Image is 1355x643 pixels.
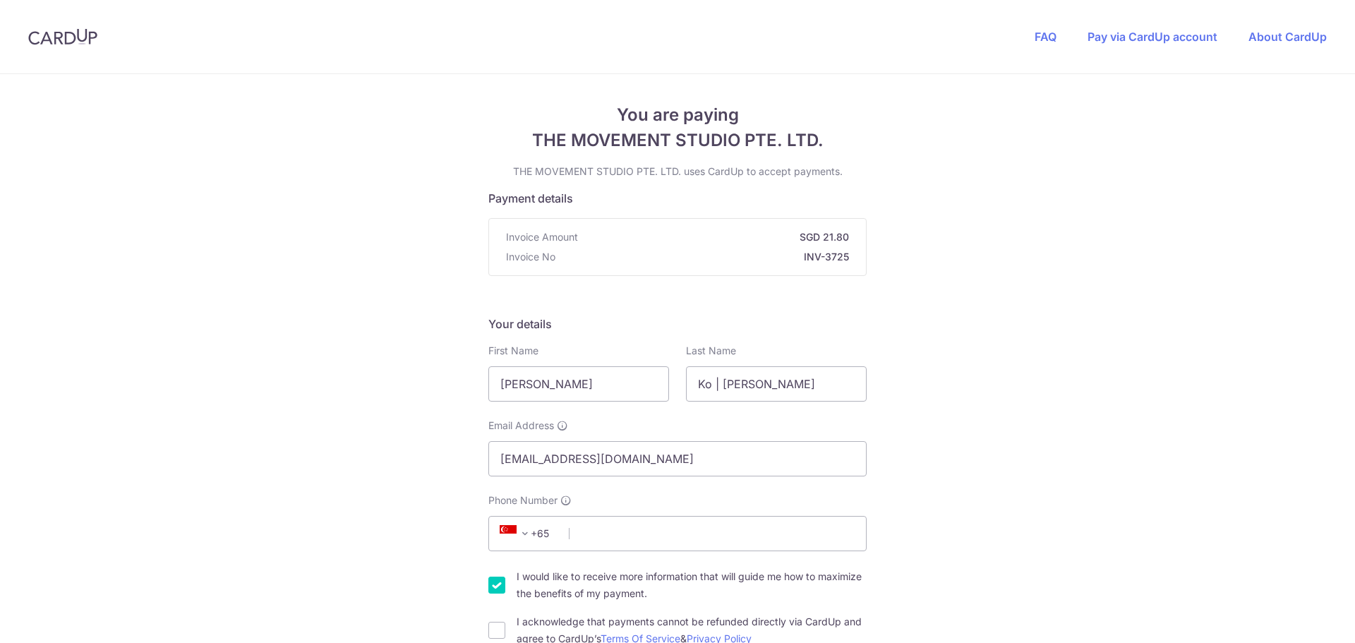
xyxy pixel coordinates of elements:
span: Phone Number [488,493,558,507]
span: +65 [500,525,534,542]
h5: Your details [488,316,867,332]
span: You are paying [488,102,867,128]
a: Pay via CardUp account [1088,30,1217,44]
span: THE MOVEMENT STUDIO PTE. LTD. [488,128,867,153]
a: FAQ [1035,30,1056,44]
strong: INV-3725 [561,250,849,264]
a: About CardUp [1248,30,1327,44]
label: First Name [488,344,538,358]
strong: SGD 21.80 [584,230,849,244]
input: Email address [488,441,867,476]
span: +65 [495,525,559,542]
h5: Payment details [488,190,867,207]
input: Last name [686,366,867,402]
label: Last Name [686,344,736,358]
img: CardUp [28,28,97,45]
span: Invoice No [506,250,555,264]
label: I would like to receive more information that will guide me how to maximize the benefits of my pa... [517,568,867,602]
p: THE MOVEMENT STUDIO PTE. LTD. uses CardUp to accept payments. [488,164,867,179]
input: First name [488,366,669,402]
span: Invoice Amount [506,230,578,244]
span: Email Address [488,419,554,433]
